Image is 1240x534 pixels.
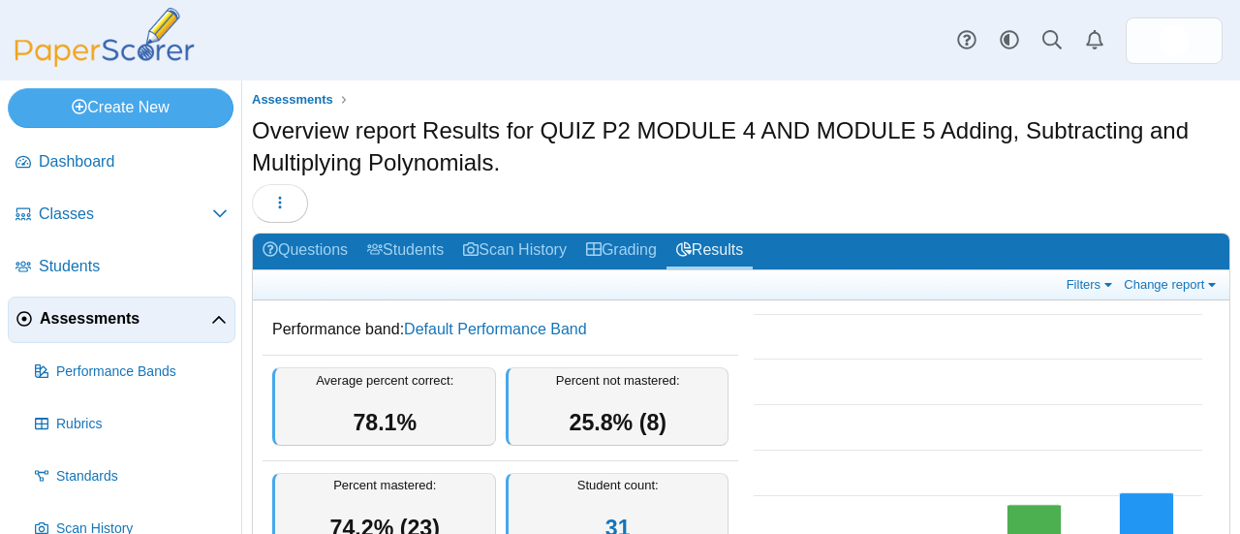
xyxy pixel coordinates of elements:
[1062,276,1121,293] a: Filters
[40,308,211,330] span: Assessments
[1119,276,1224,293] a: Change report
[253,234,357,269] a: Questions
[1120,341,1173,353] text: 12 (38.7%)
[8,88,233,127] a: Create New
[1126,17,1223,64] a: ps.B7yuFiroF87KfScy
[506,367,729,446] div: Percent not mastered:
[8,244,235,291] a: Students
[453,234,576,269] a: Scan History
[39,256,228,277] span: Students
[8,8,201,67] img: PaperScorer
[1159,25,1190,56] img: ps.B7yuFiroF87KfScy
[357,234,453,269] a: Students
[252,92,333,107] span: Assessments
[272,367,496,446] div: Average percent correct:
[8,53,201,70] a: PaperScorer
[8,140,235,186] a: Dashboard
[8,192,235,238] a: Classes
[576,234,666,269] a: Grading
[1007,364,1061,376] text: 11 (35.5%)
[56,467,228,487] span: Standards
[1073,19,1116,62] a: Alerts
[569,410,666,435] span: 25.8% (8)
[27,349,235,395] a: Performance Bands
[788,500,835,512] text: 5 (16.1%)
[404,321,587,337] a: Default Performance Band
[1159,25,1190,56] span: Carlos Chavez
[252,114,1230,179] h1: Overview report Results for QUIZ P2 MODULE 4 AND MODULE 5 Adding, Subtracting and Multiplying Pol...
[27,454,235,500] a: Standards
[263,304,738,355] dd: Performance band:
[666,234,753,269] a: Results
[39,151,228,173] span: Dashboard
[247,88,338,112] a: Assessments
[39,204,212,225] span: Classes
[27,401,235,448] a: Rubrics
[8,297,235,343] a: Assessments
[353,410,417,435] span: 78.1%
[56,415,228,434] span: Rubrics
[56,362,228,382] span: Performance Bands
